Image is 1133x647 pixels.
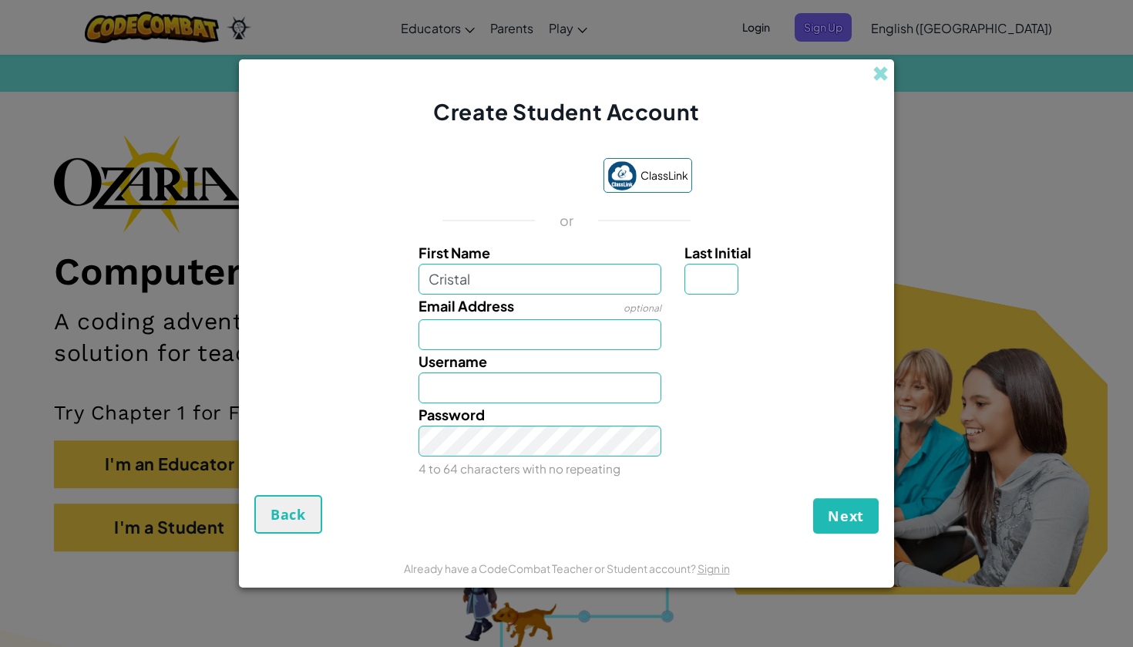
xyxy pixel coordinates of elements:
[828,507,864,525] span: Next
[254,495,322,534] button: Back
[419,297,514,315] span: Email Address
[419,352,487,370] span: Username
[433,160,596,194] iframe: Botón de Acceder con Google
[640,164,688,187] span: ClassLink
[433,98,699,125] span: Create Student Account
[441,160,588,194] div: Acceder con Google. Se abre en una pestaña nueva
[419,461,620,476] small: 4 to 64 characters with no repeating
[404,561,698,575] span: Already have a CodeCombat Teacher or Student account?
[419,244,490,261] span: First Name
[813,498,879,534] button: Next
[698,561,730,575] a: Sign in
[419,406,485,423] span: Password
[684,244,751,261] span: Last Initial
[560,211,574,230] p: or
[624,302,661,314] span: optional
[271,505,306,524] span: Back
[607,161,637,190] img: classlink-logo-small.png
